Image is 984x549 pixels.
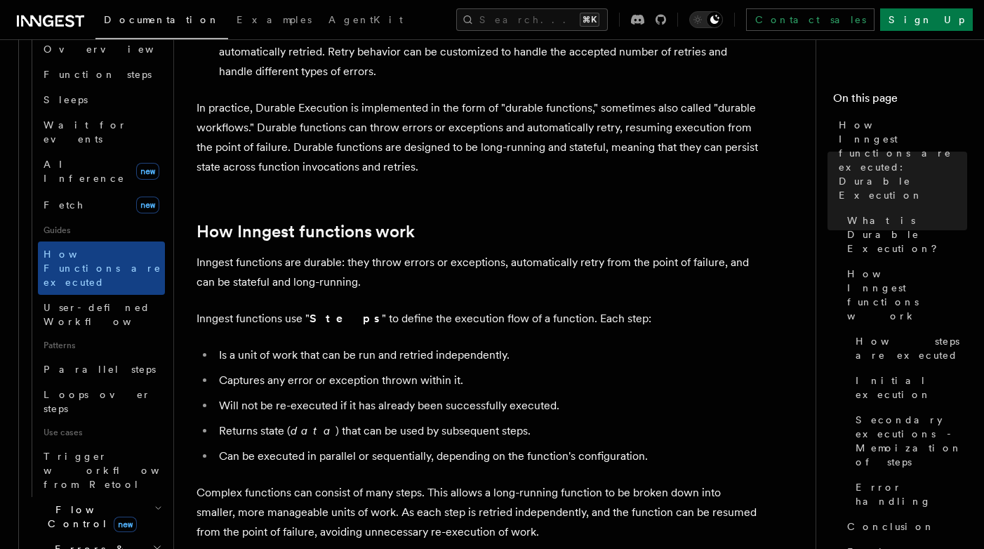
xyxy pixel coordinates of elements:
[328,14,403,25] span: AgentKit
[215,22,758,81] li: - Errors or exceptions are caught by the execution layer and are automatically retried. Retry beh...
[38,62,165,87] a: Function steps
[839,118,967,202] span: How Inngest functions are executed: Durable Execution
[856,413,967,469] span: Secondary executions - Memoization of steps
[38,334,165,357] span: Patterns
[197,309,758,329] p: Inngest functions use " " to define the execution flow of a function. Each step:
[38,295,165,334] a: User-defined Workflows
[38,242,165,295] a: How Functions are executed
[847,213,967,256] span: What is Durable Execution?
[38,444,165,497] a: Trigger workflows from Retool
[310,312,382,325] strong: Steps
[856,373,967,402] span: Initial execution
[38,382,165,421] a: Loops over steps
[38,219,165,242] span: Guides
[25,37,165,497] div: Steps & Workflows
[746,8,875,31] a: Contact sales
[842,208,967,261] a: What is Durable Execution?
[44,451,198,490] span: Trigger workflows from Retool
[847,520,935,534] span: Conclusion
[44,119,127,145] span: Wait for events
[44,159,125,184] span: AI Inference
[38,112,165,152] a: Wait for events
[291,424,335,437] em: data
[25,497,165,536] button: Flow Controlnew
[215,371,758,390] li: Captures any error or exception thrown within it.
[689,11,723,28] button: Toggle dark mode
[850,475,967,514] a: Error handling
[856,480,967,508] span: Error handling
[114,517,137,532] span: new
[197,222,415,242] a: How Inngest functions work
[95,4,228,39] a: Documentation
[44,249,161,288] span: How Functions are executed
[197,98,758,177] p: In practice, Durable Execution is implemented in the form of "durable functions," sometimes also ...
[215,421,758,441] li: Returns state ( ) that can be used by subsequent steps.
[44,94,88,105] span: Sleeps
[842,514,967,539] a: Conclusion
[456,8,608,31] button: Search...⌘K
[44,199,84,211] span: Fetch
[38,191,165,219] a: Fetchnew
[44,364,156,375] span: Parallel steps
[580,13,599,27] kbd: ⌘K
[215,345,758,365] li: Is a unit of work that can be run and retried independently.
[38,421,165,444] span: Use cases
[38,87,165,112] a: Sleeps
[44,44,188,55] span: Overview
[197,253,758,292] p: Inngest functions are durable: they throw errors or exceptions, automatically retry from the poin...
[320,4,411,38] a: AgentKit
[856,334,967,362] span: How steps are executed
[850,407,967,475] a: Secondary executions - Memoization of steps
[136,197,159,213] span: new
[833,90,967,112] h4: On this page
[44,302,170,327] span: User-defined Workflows
[228,4,320,38] a: Examples
[38,37,165,62] a: Overview
[215,447,758,466] li: Can be executed in parallel or sequentially, depending on the function's configuration.
[38,152,165,191] a: AI Inferencenew
[44,389,151,414] span: Loops over steps
[136,163,159,180] span: new
[197,483,758,542] p: Complex functions can consist of many steps. This allows a long-running function to be broken dow...
[104,14,220,25] span: Documentation
[25,503,154,531] span: Flow Control
[833,112,967,208] a: How Inngest functions are executed: Durable Execution
[215,396,758,416] li: Will not be re-executed if it has already been successfully executed.
[842,261,967,329] a: How Inngest functions work
[237,14,312,25] span: Examples
[38,357,165,382] a: Parallel steps
[880,8,973,31] a: Sign Up
[850,329,967,368] a: How steps are executed
[850,368,967,407] a: Initial execution
[847,267,967,323] span: How Inngest functions work
[44,69,152,80] span: Function steps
